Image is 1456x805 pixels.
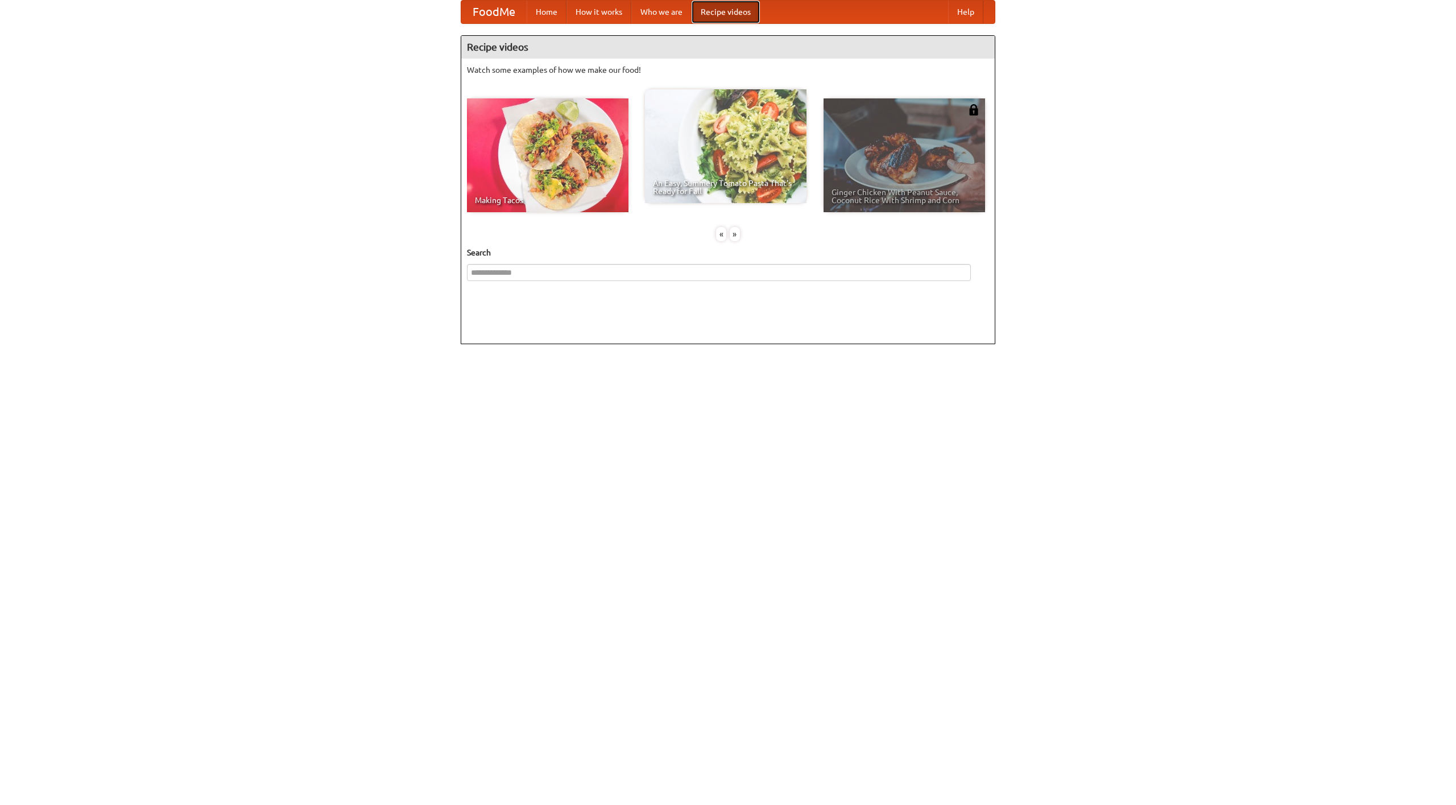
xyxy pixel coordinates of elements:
a: FoodMe [461,1,527,23]
h5: Search [467,247,989,258]
a: Making Tacos [467,98,628,212]
a: Help [948,1,983,23]
h4: Recipe videos [461,36,995,59]
span: An Easy, Summery Tomato Pasta That's Ready for Fall [653,179,799,195]
div: « [716,227,726,241]
span: Making Tacos [475,196,621,204]
img: 483408.png [968,104,979,115]
a: Who we are [631,1,692,23]
a: Recipe videos [692,1,760,23]
div: » [730,227,740,241]
a: How it works [566,1,631,23]
a: Home [527,1,566,23]
p: Watch some examples of how we make our food! [467,64,989,76]
a: An Easy, Summery Tomato Pasta That's Ready for Fall [645,89,806,203]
